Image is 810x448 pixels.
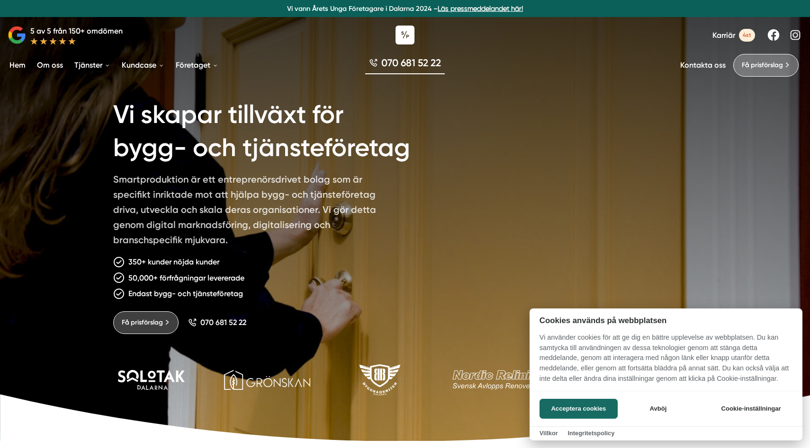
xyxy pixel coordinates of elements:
[567,430,614,437] a: Integritetspolicy
[530,333,802,390] p: Vi använder cookies för att ge dig en bättre upplevelse av webbplatsen. Du kan samtycka till anvä...
[530,316,802,325] h2: Cookies används på webbplatsen
[710,399,792,419] button: Cookie-inställningar
[540,430,558,437] a: Villkor
[540,399,618,419] button: Acceptera cookies
[621,399,696,419] button: Avböj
